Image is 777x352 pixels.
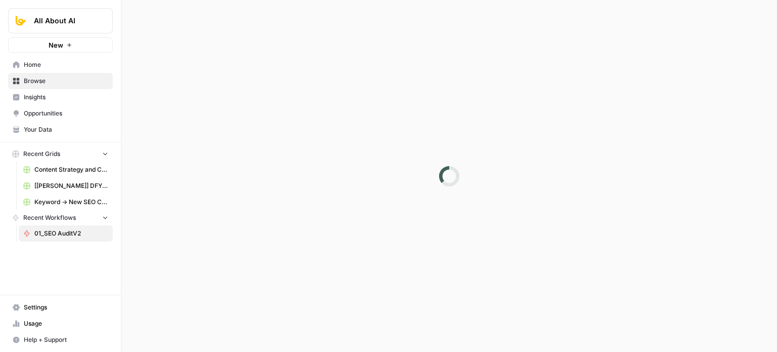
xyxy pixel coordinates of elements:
[8,105,113,122] a: Opportunities
[19,178,113,194] a: [[PERSON_NAME]] DFY POC👨‍🦲
[24,125,108,134] span: Your Data
[23,213,76,222] span: Recent Workflows
[19,225,113,242] a: 01_SEO AuditV2
[49,40,63,50] span: New
[19,194,113,210] a: Keyword -> New SEO Content Workflow ([PERSON_NAME])
[8,210,113,225] button: Recent Workflows
[24,60,108,69] span: Home
[8,299,113,316] a: Settings
[8,57,113,73] a: Home
[34,198,108,207] span: Keyword -> New SEO Content Workflow ([PERSON_NAME])
[19,162,113,178] a: Content Strategy and Content Calendar
[8,122,113,138] a: Your Data
[24,93,108,102] span: Insights
[34,229,108,238] span: 01_SEO AuditV2
[8,316,113,332] a: Usage
[8,332,113,348] button: Help + Support
[24,303,108,312] span: Settings
[34,181,108,190] span: [[PERSON_NAME]] DFY POC👨‍🦲
[12,12,30,30] img: All About AI Logo
[8,89,113,105] a: Insights
[24,109,108,118] span: Opportunities
[24,319,108,328] span: Usage
[24,335,108,344] span: Help + Support
[8,146,113,162] button: Recent Grids
[8,73,113,89] a: Browse
[34,165,108,174] span: Content Strategy and Content Calendar
[8,37,113,53] button: New
[23,149,60,159] span: Recent Grids
[34,16,95,26] span: All About AI
[8,8,113,33] button: Workspace: All About AI
[24,76,108,86] span: Browse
